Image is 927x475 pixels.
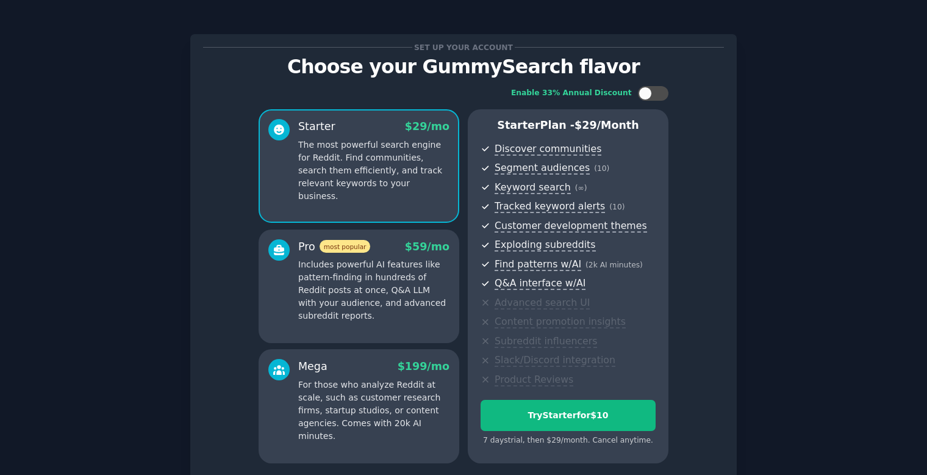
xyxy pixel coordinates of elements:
span: Exploding subreddits [495,239,595,252]
span: ( ∞ ) [575,184,587,192]
span: Slack/Discord integration [495,354,615,367]
div: 7 days trial, then $ 29 /month . Cancel anytime. [481,435,656,446]
div: Mega [298,359,327,374]
span: $ 29 /mo [405,120,449,132]
span: Keyword search [495,181,571,194]
div: Starter [298,119,335,134]
p: For those who analyze Reddit at scale, such as customer research firms, startup studios, or conte... [298,379,449,443]
div: Pro [298,239,370,255]
span: ( 10 ) [609,203,625,211]
p: Choose your GummySearch flavor [203,56,724,78]
span: $ 29 /month [574,119,639,131]
div: Try Starter for $10 [481,409,655,422]
p: Includes powerful AI features like pattern-finding in hundreds of Reddit posts at once, Q&A LLM w... [298,258,449,322]
span: Discover communities [495,143,601,156]
span: Product Reviews [495,374,573,386]
div: Enable 33% Annual Discount [511,88,632,99]
span: Set up your account [412,41,515,54]
span: Content promotion insights [495,316,626,328]
span: Customer development themes [495,220,647,233]
p: The most powerful search engine for Reddit. Find communities, search them efficiently, and track ... [298,139,449,203]
span: Q&A interface w/AI [495,277,585,290]
span: ( 10 ) [594,164,609,173]
span: Find patterns w/AI [495,258,581,271]
span: ( 2k AI minutes ) [585,261,643,269]
button: TryStarterfor$10 [481,400,656,431]
span: most popular [320,240,371,253]
span: $ 199 /mo [398,360,449,372]
span: Segment audiences [495,162,590,175]
p: Starter Plan - [481,118,656,133]
span: $ 59 /mo [405,241,449,253]
span: Subreddit influencers [495,335,597,348]
span: Advanced search UI [495,297,590,310]
span: Tracked keyword alerts [495,200,605,213]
